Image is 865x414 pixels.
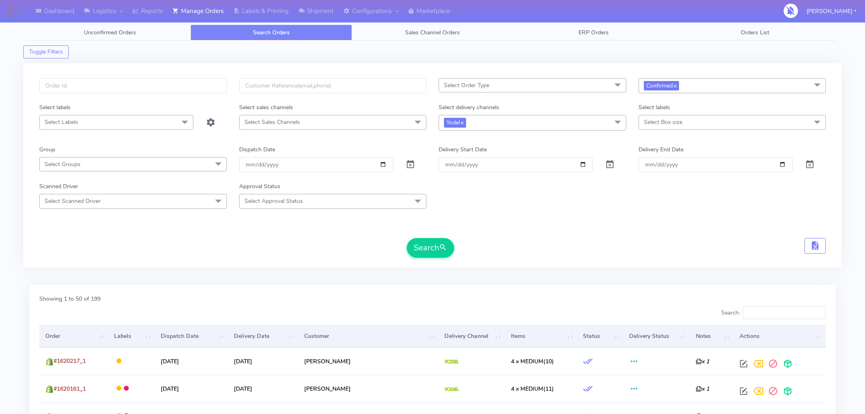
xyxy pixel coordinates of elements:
[644,118,682,126] span: Select Box size
[45,385,54,393] img: shopify.png
[45,197,101,205] span: Select Scanned Driver
[511,358,554,365] span: (10)
[743,306,826,319] input: Search:
[444,81,489,89] span: Select Order Type
[639,103,670,112] label: Select labels
[154,347,228,375] td: [DATE]
[690,325,733,347] th: Notes: activate to sort column ascending
[253,29,290,36] span: Search Orders
[800,3,863,20] button: [PERSON_NAME]
[29,25,836,40] ul: Tabs
[696,385,709,393] i: x 1
[39,182,78,191] label: Scanned Driver
[239,103,293,112] label: Select sales channels
[45,358,54,366] img: shopify.png
[298,347,438,375] td: [PERSON_NAME]
[39,295,101,303] label: Showing 1 to 50 of 199
[39,78,227,93] input: Order Id
[444,360,459,364] img: Yodel
[439,145,487,154] label: Delivery Start Date
[298,325,438,347] th: Customer: activate to sort column ascending
[407,238,454,258] button: Search
[721,306,826,319] label: Search:
[39,103,71,112] label: Select labels
[244,118,300,126] span: Select Sales Channels
[444,387,459,391] img: Yodel
[39,145,55,154] label: Group
[228,375,298,402] td: [DATE]
[511,358,543,365] span: 4 x MEDIUM
[154,325,228,347] th: Dispatch Date: activate to sort column ascending
[577,325,623,347] th: Status: activate to sort column ascending
[644,81,679,90] span: Confirmed
[239,145,275,154] label: Dispatch Date
[578,29,609,36] span: ERP Orders
[239,182,280,191] label: Approval Status
[639,145,683,154] label: Delivery End Date
[23,45,69,59] button: Toggle Filters
[54,357,86,365] span: #1620217_1
[696,358,709,365] i: x 1
[511,385,554,393] span: (11)
[239,78,427,93] input: Customer Reference(email,phone)
[511,385,543,393] span: 4 x MEDIUM
[84,29,136,36] span: Unconfirmed Orders
[298,375,438,402] td: [PERSON_NAME]
[623,325,690,347] th: Delivery Status: activate to sort column ascending
[460,118,464,126] a: x
[45,118,78,126] span: Select Labels
[228,347,298,375] td: [DATE]
[244,197,303,205] span: Select Approval Status
[228,325,298,347] th: Delivery Date: activate to sort column ascending
[505,325,577,347] th: Items: activate to sort column ascending
[108,325,154,347] th: Labels: activate to sort column ascending
[438,325,505,347] th: Delivery Channel: activate to sort column ascending
[741,29,769,36] span: Orders List
[444,118,466,127] span: Yodel
[45,160,81,168] span: Select Groups
[154,375,228,402] td: [DATE]
[439,103,499,112] label: Select delivery channels
[733,325,826,347] th: Actions: activate to sort column ascending
[673,81,677,90] a: x
[54,385,86,393] span: #1620161_1
[405,29,460,36] span: Sales Channel Orders
[39,325,108,347] th: Order: activate to sort column ascending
